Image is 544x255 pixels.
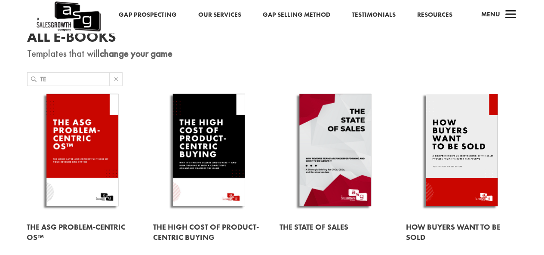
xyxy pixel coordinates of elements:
span: Menu [481,10,500,18]
a: Gap Prospecting [119,9,176,21]
span: a [502,6,519,24]
a: Gap Selling Method [262,9,330,21]
a: Resources [417,9,452,21]
a: Testimonials [351,9,395,21]
a: Our Services [198,9,241,21]
h1: All E-Books [27,30,517,49]
p: Templates that will [27,49,517,59]
strong: change your game [100,47,172,60]
input: Search... [40,73,109,86]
